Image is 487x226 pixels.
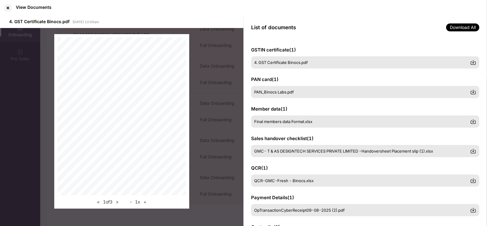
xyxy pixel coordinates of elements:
[128,198,133,206] button: -
[95,198,120,206] div: 1 of 3
[142,198,148,206] button: +
[73,20,99,24] span: [DATE] 12:05am
[95,198,101,206] button: <
[251,165,268,171] span: QCR ( 1 )
[254,119,312,124] span: Final members data Format.xlsx
[251,76,279,82] span: PAN card ( 1 )
[254,149,433,154] span: GMC- T & AS DESIGNTECH SERVICES PRIVATE LIMITED -Handoversheet Placement slip (1).xlsx
[470,148,476,154] img: svg+xml;base64,PHN2ZyBpZD0iRG93bmxvYWQtMzJ4MzIiIHhtbG5zPSJodHRwOi8vd3d3LnczLm9yZy8yMDAwL3N2ZyIgd2...
[470,118,476,125] img: svg+xml;base64,PHN2ZyBpZD0iRG93bmxvYWQtMzJ4MzIiIHhtbG5zPSJodHRwOi8vd3d3LnczLm9yZy8yMDAwL3N2ZyIgd2...
[251,136,314,141] span: Sales handover checklist ( 1 )
[254,208,345,213] span: OpTransactionCyberReceipt09-08-2025 (2).pdf
[251,24,296,30] span: List of documents
[251,106,287,112] span: Member data ( 1 )
[16,5,52,10] div: View Documents
[470,207,476,213] img: svg+xml;base64,PHN2ZyBpZD0iRG93bmxvYWQtMzJ4MzIiIHhtbG5zPSJodHRwOi8vd3d3LnczLm9yZy8yMDAwL3N2ZyIgd2...
[128,198,148,206] div: 1 x
[470,89,476,95] img: svg+xml;base64,PHN2ZyBpZD0iRG93bmxvYWQtMzJ4MzIiIHhtbG5zPSJodHRwOi8vd3d3LnczLm9yZy8yMDAwL3N2ZyIgd2...
[470,59,476,65] img: svg+xml;base64,PHN2ZyBpZD0iRG93bmxvYWQtMzJ4MzIiIHhtbG5zPSJodHRwOi8vd3d3LnczLm9yZy8yMDAwL3N2ZyIgd2...
[254,178,314,183] span: QCR-GMC-Fresh - Binocs.xlsx
[446,23,479,31] span: Download All
[251,195,294,200] span: Payment Details ( 1 )
[251,47,296,53] span: GSTIN certificate ( 1 )
[9,19,69,24] span: 4. GST Certificate Binocs.pdf
[114,198,120,206] button: >
[470,178,476,184] img: svg+xml;base64,PHN2ZyBpZD0iRG93bmxvYWQtMzJ4MzIiIHhtbG5zPSJodHRwOi8vd3d3LnczLm9yZy8yMDAwL3N2ZyIgd2...
[254,90,294,94] span: PAN_Binocs Labs.pdf
[254,60,308,65] span: 4. GST Certificate Binocs.pdf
